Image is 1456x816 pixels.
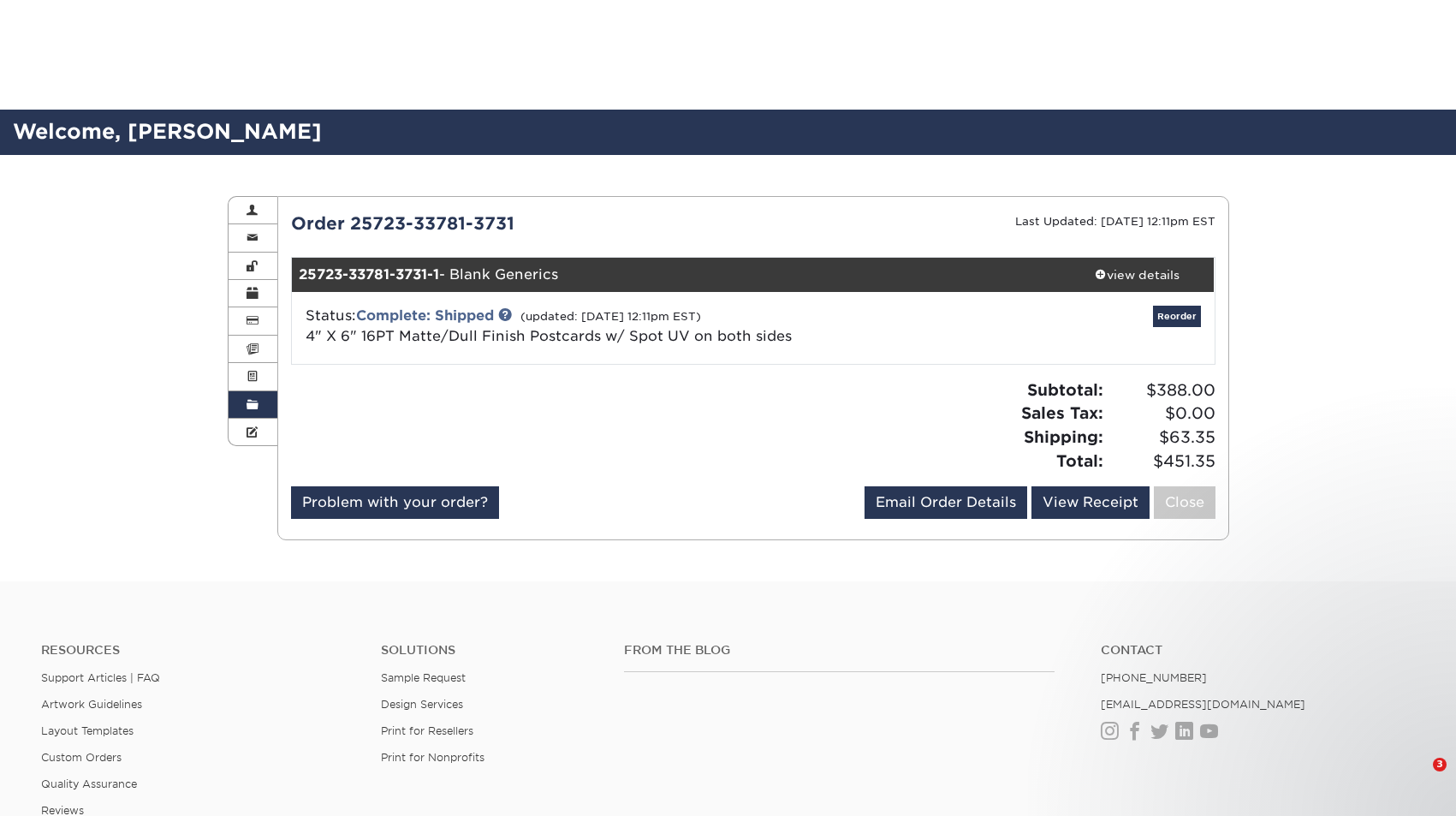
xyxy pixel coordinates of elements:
iframe: Google Customer Reviews [4,764,146,810]
a: Print for Resellers [381,724,473,737]
small: Last Updated: [DATE] 12:11pm EST [1015,215,1215,228]
a: [PHONE_NUMBER] [1101,671,1207,684]
h4: Resources [41,643,355,658]
a: Reorder [1153,306,1201,327]
div: - Blank Generics [292,258,1061,292]
a: View Receipt [1031,486,1150,519]
small: (updated: [DATE] 12:11pm EST) [520,310,701,323]
strong: Sales Tax: [1021,403,1103,422]
h4: Solutions [381,643,598,658]
div: view details [1061,266,1215,283]
strong: Subtotal: [1027,380,1103,399]
span: $451.35 [1108,450,1215,474]
a: Layout Templates [41,724,134,737]
span: 3 [1433,758,1447,771]
a: Artwork Guidelines [41,698,142,711]
a: Email Order Details [865,486,1027,519]
a: Problem with your order? [291,486,499,519]
strong: 25723-33781-3731-1 [299,266,439,283]
span: $0.00 [1108,402,1215,426]
div: Order 25723-33781-3731 [278,211,753,236]
a: Custom Orders [41,751,122,764]
a: view details [1061,258,1215,292]
a: Support Articles | FAQ [41,671,160,684]
strong: Shipping: [1024,427,1103,446]
div: Status: [293,306,906,347]
strong: Total: [1056,451,1103,470]
h4: From the Blog [624,643,1054,658]
iframe: Intercom live chat [1398,758,1439,799]
a: Complete: Shipped [356,307,494,324]
span: $63.35 [1108,426,1215,450]
a: Design Services [381,698,463,711]
a: Sample Request [381,671,466,684]
a: Contact [1101,643,1415,658]
span: $388.00 [1108,378,1215,402]
a: Print for Nonprofits [381,751,484,764]
a: [EMAIL_ADDRESS][DOMAIN_NAME] [1101,698,1305,711]
a: 4" X 6" 16PT Matte/Dull Finish Postcards w/ Spot UV on both sides [306,328,792,344]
